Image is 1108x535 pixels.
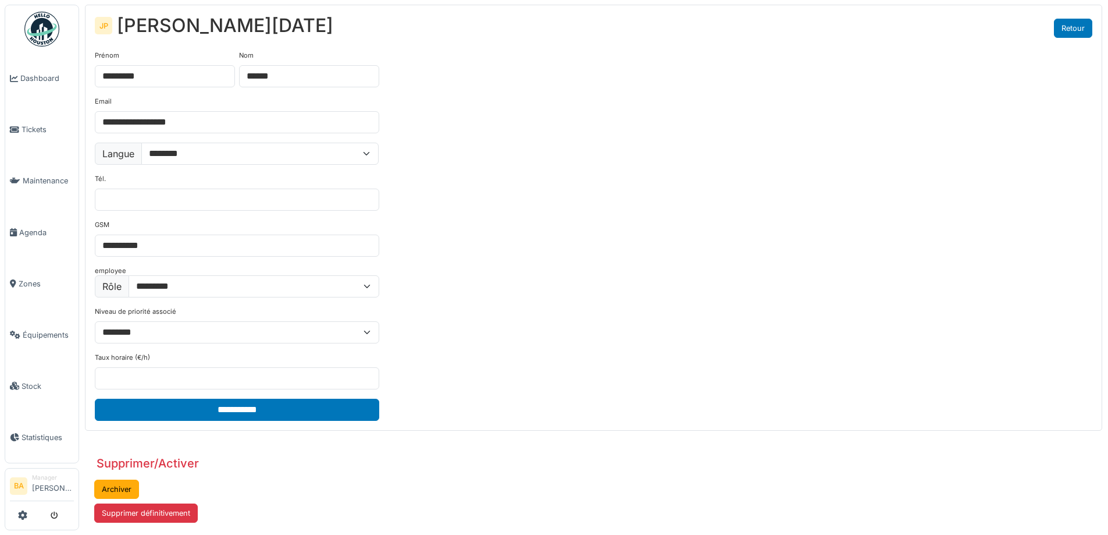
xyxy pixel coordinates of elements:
[95,220,109,230] label: GSM
[22,124,74,135] span: Tickets
[97,456,199,470] h3: Supprimer/Activer
[95,143,142,165] label: Langue
[94,480,139,499] button: Archiver
[117,15,333,37] div: [PERSON_NAME][DATE]
[95,51,119,61] label: Prénom
[32,473,74,498] li: [PERSON_NAME]
[5,104,79,155] a: Tickets
[239,51,254,61] label: Nom
[24,12,59,47] img: Badge_color-CXgf-gQk.svg
[95,51,379,421] form: employee
[95,174,106,184] label: Tél.
[22,381,74,392] span: Stock
[23,329,74,341] span: Équipements
[5,360,79,412] a: Stock
[94,504,198,523] button: Supprimer définitivement
[5,258,79,309] a: Zones
[5,309,79,360] a: Équipements
[95,17,112,34] div: JP
[20,73,74,84] span: Dashboard
[95,275,129,297] label: Rôle
[23,175,74,186] span: Maintenance
[5,207,79,258] a: Agenda
[95,307,176,317] label: Niveau de priorité associé
[10,477,27,495] li: BA
[95,97,112,107] label: Email
[32,473,74,482] div: Manager
[5,53,79,104] a: Dashboard
[5,412,79,463] a: Statistiques
[95,353,150,363] label: Taux horaire (€/h)
[10,473,74,501] a: BA Manager[PERSON_NAME]
[19,278,74,289] span: Zones
[1054,19,1092,38] a: Retour
[19,227,74,238] span: Agenda
[5,155,79,207] a: Maintenance
[22,432,74,443] span: Statistiques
